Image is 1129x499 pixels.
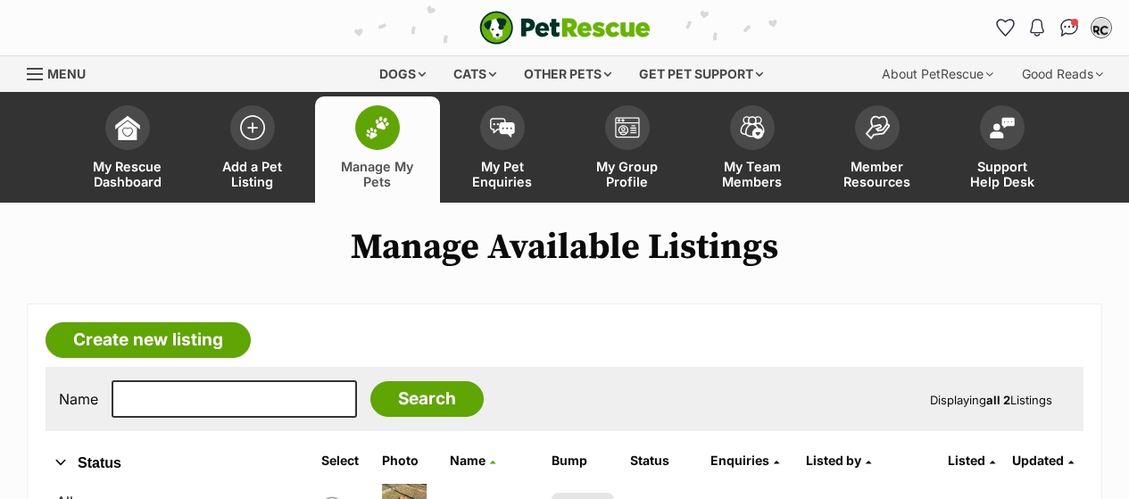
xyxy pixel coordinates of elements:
div: Dogs [367,56,438,92]
th: Status [623,446,701,475]
button: Notifications [1023,13,1051,42]
a: Conversations [1055,13,1083,42]
a: Member Resources [815,96,940,203]
a: PetRescue [479,11,651,45]
th: Photo [375,446,442,475]
span: Support Help Desk [962,159,1042,189]
img: chat-41dd97257d64d25036548639549fe6c8038ab92f7586957e7f3b1b290dea8141.svg [1060,19,1079,37]
span: Displaying Listings [930,393,1052,407]
img: Megan Gibbs profile pic [1092,19,1110,37]
a: Create new listing [46,322,251,358]
a: My Group Profile [565,96,690,203]
div: Cats [441,56,509,92]
th: Select [314,446,373,475]
img: member-resources-icon-8e73f808a243e03378d46382f2149f9095a855e16c252ad45f914b54edf8863c.svg [865,115,890,139]
img: add-pet-listing-icon-0afa8454b4691262ce3f59096e99ab1cd57d4a30225e0717b998d2c9b9846f56.svg [240,115,265,140]
span: My Team Members [712,159,793,189]
a: Menu [27,56,98,88]
ul: Account quick links [991,13,1116,42]
span: Name [450,453,486,468]
input: Search [370,381,484,417]
a: My Rescue Dashboard [65,96,190,203]
label: Name [59,391,98,407]
span: Menu [47,66,86,81]
span: Member Resources [837,159,917,189]
th: Bump [544,446,621,475]
span: Manage My Pets [337,159,418,189]
a: Add a Pet Listing [190,96,315,203]
div: Get pet support [627,56,776,92]
a: Favourites [991,13,1019,42]
a: Enquiries [710,453,779,468]
a: Name [450,453,495,468]
a: Listed [948,453,995,468]
a: Updated [1012,453,1074,468]
span: My Group Profile [587,159,668,189]
a: Support Help Desk [940,96,1065,203]
span: My Pet Enquiries [462,159,543,189]
img: team-members-icon-5396bd8760b3fe7c0b43da4ab00e1e3bb1a5d9ba89233759b79545d2d3fc5d0d.svg [740,116,765,139]
strong: all 2 [986,393,1010,407]
img: dashboard-icon-eb2f2d2d3e046f16d808141f083e7271f6b2e854fb5c12c21221c1fb7104beca.svg [115,115,140,140]
a: My Team Members [690,96,815,203]
span: Listed by [806,453,861,468]
a: My Pet Enquiries [440,96,565,203]
img: help-desk-icon-fdf02630f3aa405de69fd3d07c3f3aa587a6932b1a1747fa1d2bba05be0121f9.svg [990,117,1015,138]
img: logo-e224e6f780fb5917bec1dbf3a21bbac754714ae5b6737aabdf751b685950b380.svg [479,11,651,45]
div: Other pets [511,56,624,92]
span: Updated [1012,453,1064,468]
a: Listed by [806,453,871,468]
button: My account [1087,13,1116,42]
img: manage-my-pets-icon-02211641906a0b7f246fdf0571729dbe1e7629f14944591b6c1af311fb30b64b.svg [365,116,390,139]
span: Listed [948,453,985,468]
button: Status [46,452,295,475]
span: translation missing: en.admin.listings.index.attributes.enquiries [710,453,769,468]
img: notifications-46538b983faf8c2785f20acdc204bb7945ddae34d4c08c2a6579f10ce5e182be.svg [1030,19,1044,37]
div: Good Reads [1009,56,1116,92]
img: pet-enquiries-icon-7e3ad2cf08bfb03b45e93fb7055b45f3efa6380592205ae92323e6603595dc1f.svg [490,118,515,137]
span: My Rescue Dashboard [87,159,168,189]
div: About PetRescue [869,56,1006,92]
a: Manage My Pets [315,96,440,203]
img: group-profile-icon-3fa3cf56718a62981997c0bc7e787c4b2cf8bcc04b72c1350f741eb67cf2f40e.svg [615,117,640,138]
span: Add a Pet Listing [212,159,293,189]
